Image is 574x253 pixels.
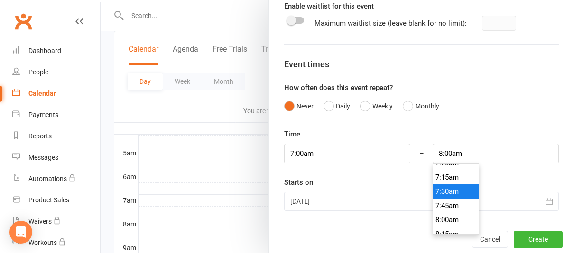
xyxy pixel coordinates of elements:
[433,213,479,227] li: 8:00am
[12,40,100,62] a: Dashboard
[284,82,393,93] label: How often does this event repeat?
[284,128,300,140] label: Time
[12,147,100,168] a: Messages
[28,111,58,118] div: Payments
[9,221,32,244] div: Open Intercom Messenger
[28,239,57,246] div: Workouts
[12,190,100,211] a: Product Sales
[12,168,100,190] a: Automations
[12,62,100,83] a: People
[28,154,58,161] div: Messages
[433,170,479,184] li: 7:15am
[284,0,374,12] label: Enable waitlist for this event
[324,97,350,115] button: Daily
[12,83,100,104] a: Calendar
[12,104,100,126] a: Payments
[472,231,508,248] button: Cancel
[28,175,67,182] div: Automations
[410,144,433,163] div: –
[433,227,479,241] li: 8:15am
[11,9,35,33] a: Clubworx
[28,217,52,225] div: Waivers
[12,211,100,232] a: Waivers
[403,97,439,115] button: Monthly
[433,184,479,199] li: 7:30am
[28,90,56,97] div: Calendar
[28,132,52,140] div: Reports
[284,177,313,188] label: Starts on
[28,47,61,54] div: Dashboard
[284,97,314,115] button: Never
[514,231,563,248] button: Create
[28,196,69,204] div: Product Sales
[360,97,393,115] button: Weekly
[28,68,48,76] div: People
[284,58,559,72] div: Event times
[315,18,467,29] div: Maximum waitlist size (leave blank for no limit):
[12,126,100,147] a: Reports
[433,199,479,213] li: 7:45am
